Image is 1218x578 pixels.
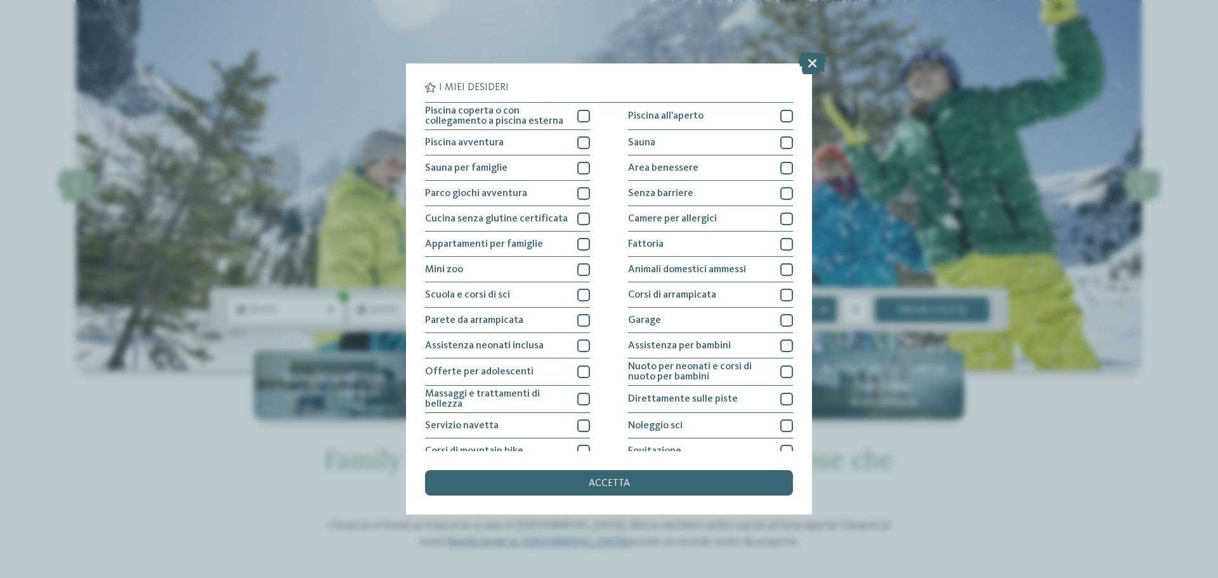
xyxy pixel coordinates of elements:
span: Assistenza neonati inclusa [425,341,544,351]
span: Mini zoo [425,265,463,275]
span: Corsi di mountain bike [425,446,523,456]
span: Area benessere [628,163,698,173]
span: Animali domestici ammessi [628,265,746,275]
span: Garage [628,315,661,325]
span: Senza barriere [628,188,693,199]
span: Corsi di arrampicata [628,290,716,300]
span: Nuoto per neonati e corsi di nuoto per bambini [628,362,771,382]
span: Fattoria [628,239,664,249]
span: Assistenza per bambini [628,341,731,351]
span: accetta [589,478,630,489]
span: Servizio navetta [425,421,499,431]
span: Offerte per adolescenti [425,367,534,377]
span: Cucina senza glutine certificata [425,214,568,224]
span: Parete da arrampicata [425,315,523,325]
span: Camere per allergici [628,214,717,224]
span: Piscina avventura [425,138,504,148]
span: Parco giochi avventura [425,188,527,199]
span: Scuola e corsi di sci [425,290,510,300]
span: Noleggio sci [628,421,683,431]
span: Appartamenti per famiglie [425,239,543,249]
span: Piscina coperta o con collegamento a piscina esterna [425,106,568,126]
span: Massaggi e trattamenti di bellezza [425,389,568,409]
span: Equitazione [628,446,681,456]
span: Sauna per famiglie [425,163,507,173]
span: I miei desideri [439,82,509,93]
span: Sauna [628,138,655,148]
span: Piscina all'aperto [628,111,704,121]
span: Direttamente sulle piste [628,394,738,404]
